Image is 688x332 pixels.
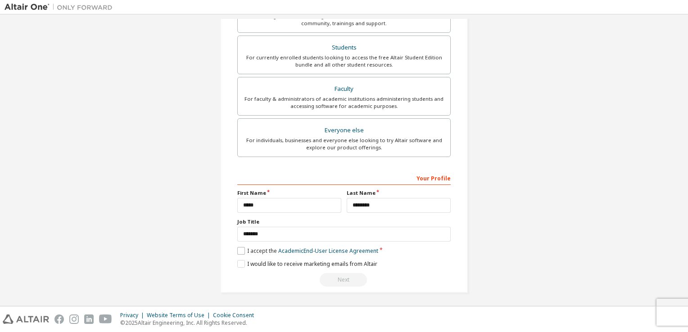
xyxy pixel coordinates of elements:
div: Please wait while checking email ... [237,273,451,287]
img: linkedin.svg [84,314,94,324]
div: For faculty & administrators of academic institutions administering students and accessing softwa... [243,95,445,110]
label: Last Name [347,189,451,197]
div: Cookie Consent [213,312,259,319]
label: I would like to receive marketing emails from Altair [237,260,377,268]
img: altair_logo.svg [3,314,49,324]
p: © 2025 Altair Engineering, Inc. All Rights Reserved. [120,319,259,327]
div: Website Terms of Use [147,312,213,319]
img: facebook.svg [54,314,64,324]
div: Students [243,41,445,54]
div: For currently enrolled students looking to access the free Altair Student Edition bundle and all ... [243,54,445,68]
div: Everyone else [243,124,445,137]
img: Altair One [5,3,117,12]
div: For existing customers looking to access software downloads, HPC resources, community, trainings ... [243,13,445,27]
div: Your Profile [237,170,451,185]
div: For individuals, businesses and everyone else looking to try Altair software and explore our prod... [243,137,445,151]
img: youtube.svg [99,314,112,324]
a: Academic End-User License Agreement [278,247,378,255]
label: Job Title [237,218,451,225]
label: First Name [237,189,341,197]
div: Faculty [243,83,445,95]
div: Privacy [120,312,147,319]
img: instagram.svg [69,314,79,324]
label: I accept the [237,247,378,255]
